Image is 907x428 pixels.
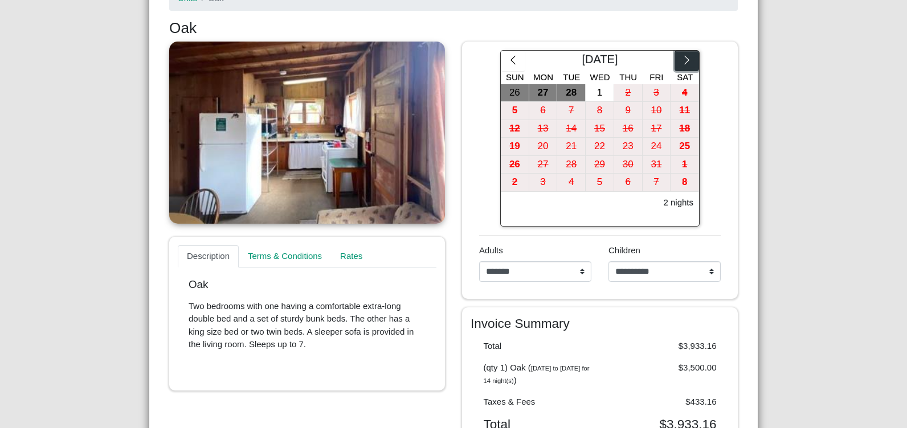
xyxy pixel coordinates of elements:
[557,120,585,138] div: 14
[529,102,558,120] button: 6
[586,102,614,120] button: 8
[671,156,699,174] button: 1
[600,396,725,409] div: $433.16
[178,245,239,268] a: Description
[643,84,671,102] div: 3
[614,84,643,102] button: 2
[614,174,642,191] div: 6
[614,120,643,138] button: 16
[643,102,671,120] div: 10
[586,120,614,138] button: 15
[643,138,671,156] button: 24
[677,72,693,82] span: Sat
[189,278,426,291] p: Oak
[671,102,699,120] button: 11
[501,138,529,156] button: 19
[590,72,610,82] span: Wed
[529,156,558,174] button: 27
[586,174,614,191] div: 5
[619,72,637,82] span: Thu
[643,102,671,120] button: 10
[501,84,529,102] button: 26
[529,138,558,156] button: 20
[586,138,614,155] div: 22
[501,120,529,138] button: 12
[529,174,558,192] button: 3
[563,72,580,82] span: Tue
[614,156,643,174] button: 30
[671,84,699,102] button: 4
[501,84,529,102] div: 26
[169,19,738,38] h3: Oak
[501,174,529,191] div: 2
[643,84,671,102] button: 3
[501,156,529,174] div: 26
[614,84,642,102] div: 2
[614,138,642,155] div: 23
[586,120,614,138] div: 15
[586,174,614,192] button: 5
[643,156,671,174] div: 31
[586,156,614,174] button: 29
[600,361,725,387] div: $3,500.00
[663,197,693,208] h6: 2 nights
[557,102,585,120] div: 7
[529,120,558,138] button: 13
[681,55,692,65] svg: chevron right
[557,156,586,174] button: 28
[529,138,557,155] div: 20
[675,51,699,71] button: chevron right
[643,174,671,191] div: 7
[671,174,699,192] button: 8
[671,174,698,191] div: 8
[643,138,671,155] div: 24
[671,138,699,156] button: 25
[557,138,585,155] div: 21
[479,245,503,255] span: Adults
[557,84,585,102] div: 28
[557,138,586,156] button: 21
[643,156,671,174] button: 31
[529,84,557,102] div: 27
[643,120,671,138] div: 17
[529,84,558,102] button: 27
[586,138,614,156] button: 22
[643,120,671,138] button: 17
[557,174,585,191] div: 4
[671,120,698,138] div: 18
[529,174,557,191] div: 3
[586,156,614,174] div: 29
[475,340,600,353] div: Total
[671,138,698,155] div: 25
[529,120,557,138] div: 13
[600,340,725,353] div: $3,933.16
[608,245,640,255] span: Children
[506,72,524,82] span: Sun
[525,51,675,71] div: [DATE]
[529,102,557,120] div: 6
[501,138,529,155] div: 19
[557,120,586,138] button: 14
[508,55,518,65] svg: chevron left
[533,72,553,82] span: Mon
[471,316,729,331] h4: Invoice Summary
[586,102,614,120] div: 8
[586,84,614,102] button: 1
[557,84,586,102] button: 28
[501,102,529,120] button: 5
[586,84,614,102] div: 1
[671,120,699,138] button: 18
[557,174,586,192] button: 4
[614,102,643,120] button: 9
[557,102,586,120] button: 7
[529,156,557,174] div: 27
[501,174,529,192] button: 2
[501,51,525,71] button: chevron left
[671,84,698,102] div: 4
[189,300,426,351] p: Two bedrooms with one having a comfortable extra-long double bed and a set of sturdy bunk beds. T...
[475,396,600,409] div: Taxes & Fees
